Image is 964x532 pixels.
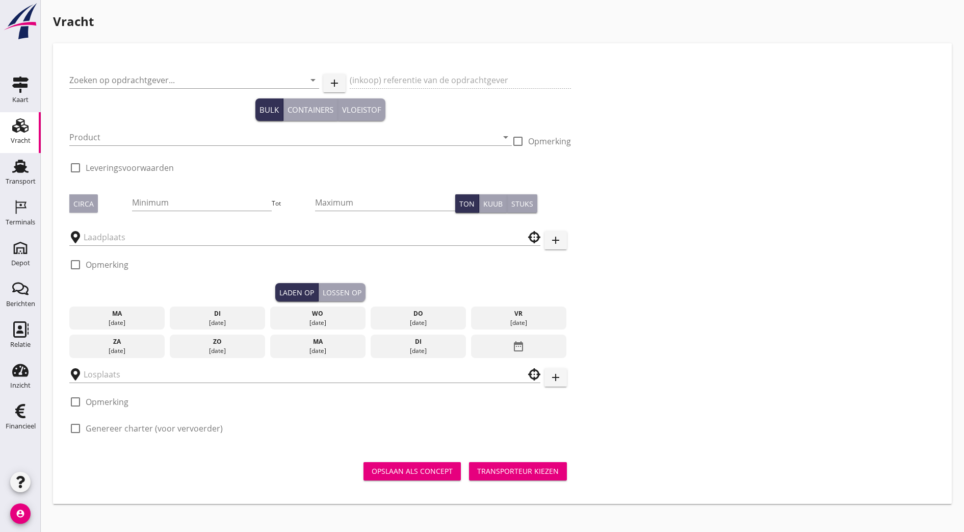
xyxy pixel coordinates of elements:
div: [DATE] [273,346,363,356]
div: Inzicht [10,382,31,389]
input: Losplaats [84,366,512,383]
div: Laden op [279,287,314,298]
i: arrow_drop_down [500,131,512,143]
div: zo [172,337,263,346]
div: ma [72,309,162,318]
i: account_circle [10,503,31,524]
input: Minimum [132,194,272,211]
div: Depot [11,260,30,266]
button: Bulk [255,98,283,121]
div: Financieel [6,423,36,429]
input: Laadplaats [84,229,512,245]
button: Transporteur kiezen [469,462,567,480]
i: add [550,234,562,246]
div: Tot [272,199,315,208]
div: [DATE] [273,318,363,327]
div: [DATE] [373,346,463,356]
button: Lossen op [319,283,366,301]
i: add [550,371,562,384]
div: Containers [288,104,333,116]
div: wo [273,309,363,318]
button: Vloeistof [338,98,385,121]
div: ma [273,337,363,346]
div: Opslaan als concept [372,466,453,476]
div: [DATE] [72,346,162,356]
input: Zoeken op opdrachtgever... [69,72,291,88]
div: vr [473,309,563,318]
button: Opslaan als concept [363,462,461,480]
button: Ton [455,194,479,213]
label: Leveringsvoorwaarden [86,163,174,173]
div: do [373,309,463,318]
div: Kuub [483,198,503,209]
label: Opmerking [86,260,128,270]
label: Opmerking [528,136,571,146]
div: Berichten [6,300,35,307]
div: [DATE] [72,318,162,327]
div: Circa [73,198,94,209]
label: Opmerking [86,397,128,407]
button: Circa [69,194,98,213]
h1: Vracht [53,12,952,31]
input: Maximum [315,194,455,211]
i: arrow_drop_down [307,74,319,86]
input: Product [69,129,498,145]
div: Terminals [6,219,35,225]
div: Stuks [511,198,533,209]
i: add [328,77,341,89]
div: Vracht [11,137,31,144]
button: Laden op [275,283,319,301]
div: Kaart [12,96,29,103]
div: Transport [6,178,36,185]
div: [DATE] [172,346,263,356]
div: za [72,337,162,346]
div: Lossen op [323,287,361,298]
button: Containers [283,98,338,121]
label: Genereer charter (voor vervoerder) [86,423,223,434]
button: Stuks [507,194,537,213]
div: [DATE] [172,318,263,327]
div: di [172,309,263,318]
div: Relatie [10,341,31,348]
div: Vloeistof [342,104,381,116]
div: Ton [459,198,475,209]
div: [DATE] [473,318,563,327]
img: logo-small.a267ee39.svg [2,3,39,40]
i: date_range [512,337,525,356]
button: Kuub [479,194,507,213]
div: di [373,337,463,346]
div: Transporteur kiezen [477,466,559,476]
div: Bulk [259,104,279,116]
div: [DATE] [373,318,463,327]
